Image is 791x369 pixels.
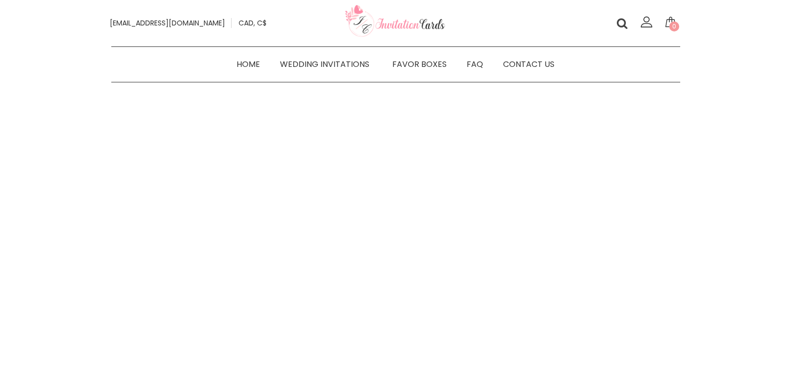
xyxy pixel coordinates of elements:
[382,57,457,71] a: Favor Boxes
[638,19,654,29] a: Login/register
[270,57,382,71] a: Wedding Invitations
[669,21,679,31] span: 0
[493,57,564,71] a: Contact Us
[227,57,270,71] a: Home
[345,30,445,40] a: Your customized wedding cards
[104,18,232,28] a: [EMAIL_ADDRESS][DOMAIN_NAME]
[662,13,679,33] a: 0
[457,57,493,71] a: FAQ
[345,5,445,38] img: Invitationcards
[110,18,225,28] span: [EMAIL_ADDRESS][DOMAIN_NAME]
